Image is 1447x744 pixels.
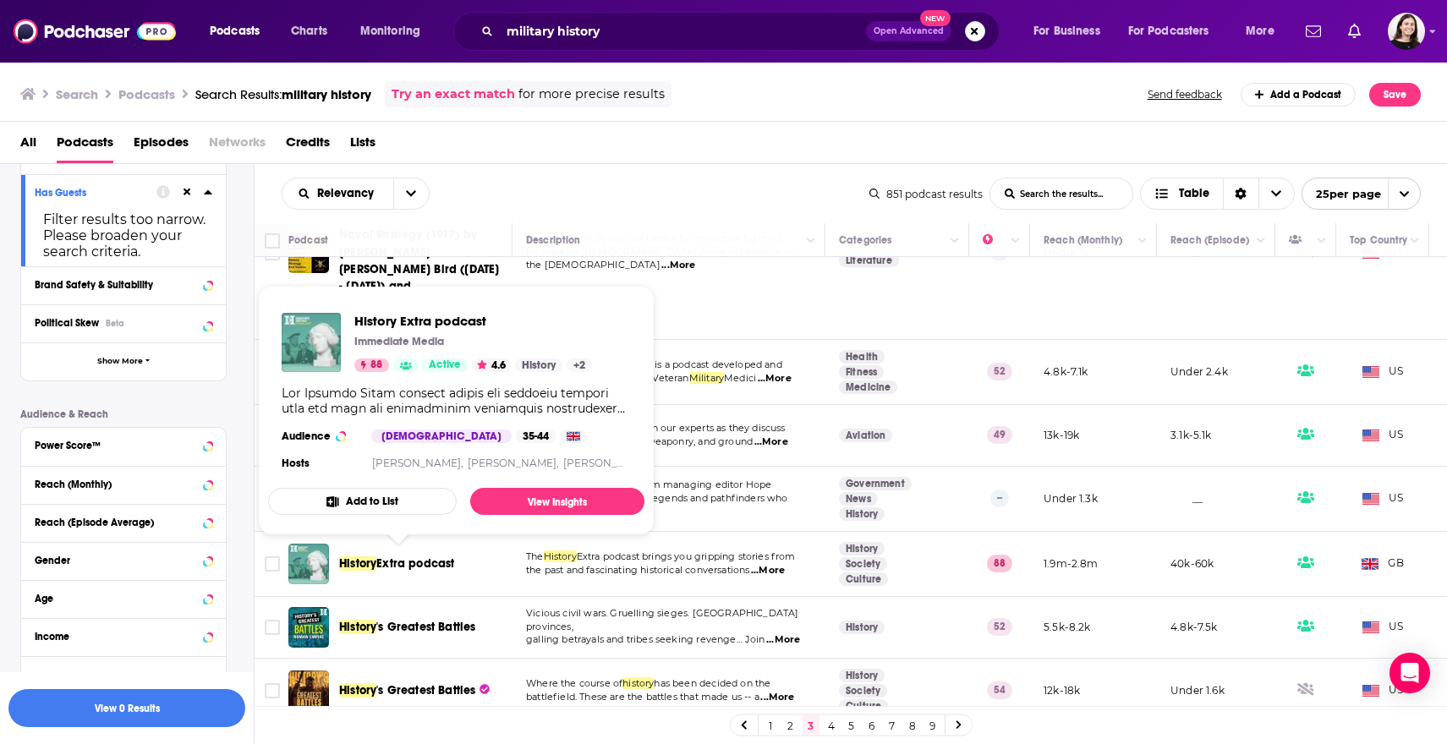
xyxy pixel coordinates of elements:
img: History's Greatest Battles [288,670,329,711]
button: Open AdvancedNew [866,21,951,41]
button: Political SkewBeta [35,312,212,333]
a: Show notifications dropdown [1299,17,1328,46]
div: Open Intercom Messenger [1389,653,1430,693]
div: Beta [106,318,124,329]
a: News [839,492,878,506]
span: Charts [291,19,327,43]
a: History's Greatest Battles [339,619,475,636]
span: aviation with our experts as they discuss [598,422,786,434]
h3: Search [56,86,98,102]
button: Choose View [1140,178,1295,210]
button: Has Guests [35,182,156,203]
button: Save [1369,83,1421,107]
a: History's Greatest Battles [339,682,490,699]
a: History [515,358,562,372]
span: GB [1362,555,1404,572]
span: US [1362,427,1404,444]
span: All [20,129,36,163]
button: Send feedback [1143,87,1227,101]
span: 's Greatest Battles [376,620,475,634]
span: Toggle select row [265,245,280,260]
h4: Hosts [282,457,310,470]
p: -- [990,490,1009,506]
div: Search podcasts, credits, & more... [469,12,1016,51]
span: Monitoring [360,19,420,43]
img: History's Greatest Battles [288,607,329,648]
span: focused on [DEMOGRAPHIC_DATA] Army experience on the [DEMOGRAPHIC_DATA] [526,246,796,271]
img: History Extra podcast [282,313,341,372]
button: Power Score™ [35,435,212,456]
span: Relevancy [317,188,380,200]
div: Age [35,593,198,604]
img: History Extra podcast [288,544,329,584]
a: Podchaser - Follow, Share and Rate Podcasts [14,15,176,47]
p: 88 [987,555,1012,572]
span: ...More [758,372,792,386]
button: Income [35,626,212,647]
div: Brand Safety & Suitability [35,279,198,291]
button: View 0 Results [8,689,245,727]
a: History [839,542,885,555]
div: Reach (Monthly) [35,479,198,490]
span: Networks [209,129,266,163]
div: Reach (Monthly) [1044,230,1122,250]
a: Active [422,358,468,372]
span: the past and fascinating historical conversations [526,564,749,576]
button: open menu [393,178,429,209]
p: 52 [987,363,1012,380]
span: Toggle select row [265,620,280,635]
button: Show profile menu [1388,13,1425,50]
a: HistoryExtra podcast [339,555,454,572]
p: 4.8k-7.1k [1044,364,1088,379]
a: [PERSON_NAME], [468,457,559,469]
a: View Insights [470,488,644,515]
span: aircraft, advanced weaponry, and ground [562,435,753,447]
a: Fitness [839,365,884,379]
button: 4.6 [472,358,511,372]
p: 40k-60k [1170,556,1214,571]
span: battlefield. These are the battles that made us -- a [526,691,759,703]
button: Column Actions [1405,231,1425,251]
span: has been decided on the [654,677,770,689]
span: 25 per page [1302,181,1381,207]
a: Lists [350,129,375,163]
span: 88 [370,357,382,374]
span: ...More [751,564,785,577]
span: Open Advanced [874,27,944,36]
p: 52 [987,618,1012,635]
span: Show More [97,671,143,681]
span: Extra podcast [376,556,454,571]
a: Brand Safety & Suitability [35,274,212,295]
span: 's Greatest Battles [376,683,475,697]
button: Column Actions [1006,231,1026,251]
a: Culture [839,699,888,713]
span: US [1362,364,1404,380]
a: Show notifications dropdown [1341,17,1368,46]
a: History Extra podcast [354,313,592,329]
div: Filter results too narrow. Please broaden your search criteria. [35,211,212,260]
p: 49 [987,426,1012,443]
a: Charts [280,18,337,45]
a: 3 [803,715,819,736]
a: Culture [839,572,888,586]
a: [PERSON_NAME], [372,457,463,469]
p: 4.8k-7.5k [1170,620,1218,634]
a: Health [839,350,885,364]
span: for more precise results [518,85,665,104]
a: 9 [924,715,941,736]
span: Where the course of [526,677,622,689]
button: Add to List [268,488,457,515]
span: Credits [286,129,330,163]
span: US [1362,619,1404,636]
button: Reach (Monthly) [35,473,212,495]
div: Categories [839,230,891,250]
span: Podcasts [57,129,113,163]
a: Aviation [839,429,892,442]
span: Military [689,372,724,384]
p: Immediate Media [354,335,444,348]
h2: Choose List sort [282,178,430,210]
